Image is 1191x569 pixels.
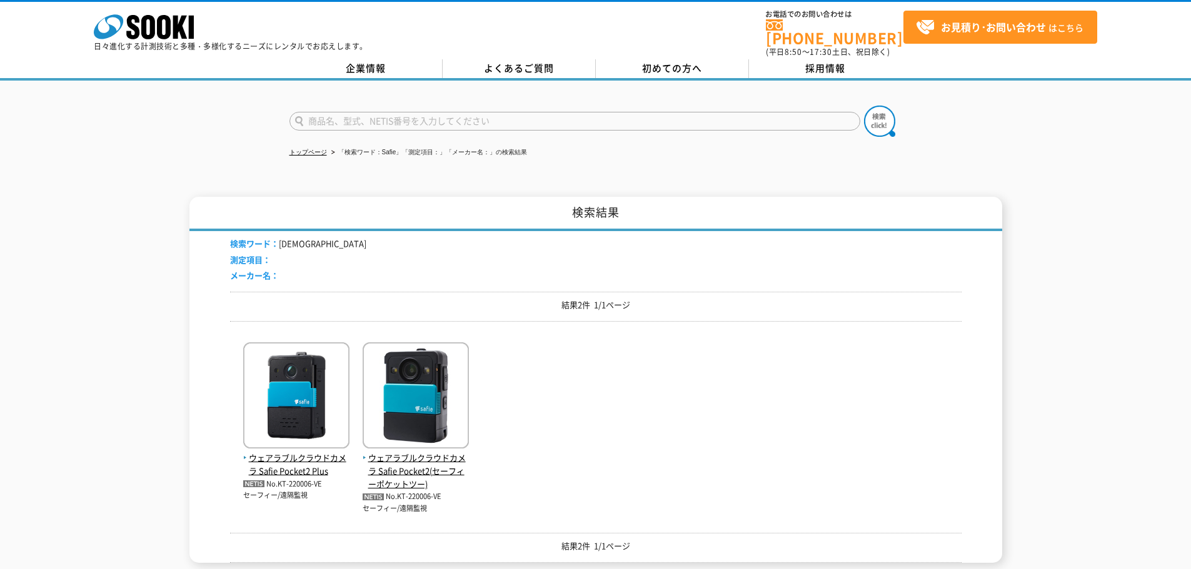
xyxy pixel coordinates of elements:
p: 結果2件 1/1ページ [230,540,962,553]
span: 検索ワード： [230,237,279,249]
p: 日々進化する計測技術と多種・多様化するニーズにレンタルでお応えします。 [94,42,368,50]
a: トップページ [289,149,327,156]
p: セーフィー/遠隔監視 [243,490,349,501]
span: お電話でのお問い合わせは [766,11,903,18]
a: ウェアラブルクラウドカメラ Safie Pocket2(セーフィーポケットツー) [363,438,469,490]
span: ウェアラブルクラウドカメラ Safie Pocket2(セーフィーポケットツー) [363,452,469,490]
li: 「検索ワード：Safie」「測定項目：」「メーカー名：」の検索結果 [329,146,528,159]
span: 8:50 [785,46,802,57]
a: よくあるご質問 [443,59,596,78]
img: btn_search.png [864,106,895,137]
p: セーフィー/遠隔監視 [363,503,469,514]
img: Safie Pocket2 Plus [243,342,349,452]
a: 採用情報 [749,59,902,78]
a: ウェアラブルクラウドカメラ Safie Pocket2 Plus [243,438,349,477]
strong: お見積り･お問い合わせ [941,19,1046,34]
span: ウェアラブルクラウドカメラ Safie Pocket2 Plus [243,452,349,478]
a: [PHONE_NUMBER] [766,19,903,45]
p: 結果2件 1/1ページ [230,299,962,312]
a: 初めての方へ [596,59,749,78]
a: お見積り･お問い合わせはこちら [903,11,1097,44]
a: 企業情報 [289,59,443,78]
span: (平日 ～ 土日、祝日除く) [766,46,890,57]
span: はこちら [916,18,1083,37]
h1: 検索結果 [189,197,1002,231]
input: 商品名、型式、NETIS番号を入力してください [289,112,860,131]
p: No.KT-220006-VE [363,490,469,503]
p: No.KT-220006-VE [243,478,349,491]
li: [DEMOGRAPHIC_DATA] [230,237,366,250]
span: 測定項目： [230,254,271,265]
span: 17:30 [810,46,832,57]
span: 初めての方へ [642,61,702,75]
span: メーカー名： [230,269,279,281]
img: Safie Pocket2(セーフィーポケットツー) [363,342,469,452]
